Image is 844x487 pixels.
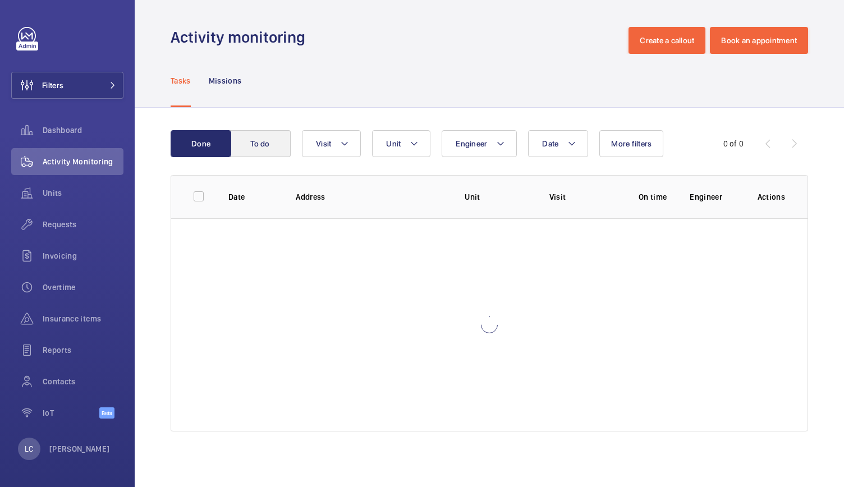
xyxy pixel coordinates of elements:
[171,75,191,86] p: Tasks
[528,130,588,157] button: Date
[43,376,123,387] span: Contacts
[549,191,616,203] p: Visit
[171,130,231,157] button: Done
[634,191,672,203] p: On time
[43,282,123,293] span: Overtime
[758,191,785,203] p: Actions
[43,187,123,199] span: Units
[99,407,114,419] span: Beta
[43,407,99,419] span: IoT
[542,139,558,148] span: Date
[456,139,487,148] span: Engineer
[11,72,123,99] button: Filters
[386,139,401,148] span: Unit
[230,130,291,157] button: To do
[316,139,331,148] span: Visit
[690,191,739,203] p: Engineer
[302,130,361,157] button: Visit
[296,191,447,203] p: Address
[209,75,242,86] p: Missions
[228,191,278,203] p: Date
[43,313,123,324] span: Insurance items
[599,130,663,157] button: More filters
[442,130,517,157] button: Engineer
[49,443,110,454] p: [PERSON_NAME]
[611,139,652,148] span: More filters
[465,191,531,203] p: Unit
[43,219,123,230] span: Requests
[723,138,744,149] div: 0 of 0
[710,27,808,54] button: Book an appointment
[43,125,123,136] span: Dashboard
[43,344,123,356] span: Reports
[629,27,705,54] button: Create a callout
[171,27,312,48] h1: Activity monitoring
[25,443,33,454] p: LC
[372,130,430,157] button: Unit
[43,250,123,261] span: Invoicing
[42,80,63,91] span: Filters
[43,156,123,167] span: Activity Monitoring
